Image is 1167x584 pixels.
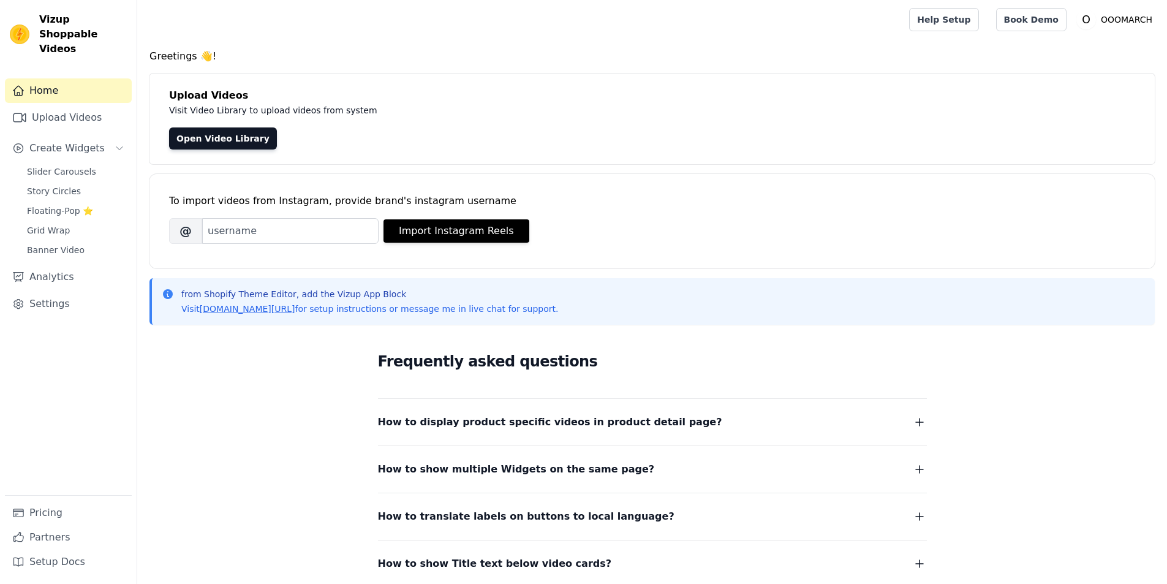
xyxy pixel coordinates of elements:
[20,163,132,180] a: Slider Carousels
[39,12,127,56] span: Vizup Shoppable Videos
[378,555,612,572] span: How to show Title text below video cards?
[20,202,132,219] a: Floating-Pop ⭐
[909,8,978,31] a: Help Setup
[5,292,132,316] a: Settings
[27,165,96,178] span: Slider Carousels
[27,244,85,256] span: Banner Video
[378,414,722,431] span: How to display product specific videos in product detail page?
[378,461,927,478] button: How to show multiple Widgets on the same page?
[5,501,132,525] a: Pricing
[27,224,70,237] span: Grid Wrap
[1096,9,1157,31] p: OOOMARCH
[169,88,1135,103] h4: Upload Videos
[5,265,132,289] a: Analytics
[20,183,132,200] a: Story Circles
[202,218,379,244] input: username
[29,141,105,156] span: Create Widgets
[996,8,1067,31] a: Book Demo
[5,105,132,130] a: Upload Videos
[20,241,132,259] a: Banner Video
[169,218,202,244] span: @
[378,508,674,525] span: How to translate labels on buttons to local language?
[200,304,295,314] a: [DOMAIN_NAME][URL]
[181,303,558,315] p: Visit for setup instructions or message me in live chat for support.
[27,185,81,197] span: Story Circles
[5,550,132,574] a: Setup Docs
[383,219,529,243] button: Import Instagram Reels
[378,349,927,374] h2: Frequently asked questions
[1076,9,1157,31] button: O OOOMARCH
[378,555,927,572] button: How to show Title text below video cards?
[5,525,132,550] a: Partners
[1082,13,1090,26] text: O
[5,78,132,103] a: Home
[10,25,29,44] img: Vizup
[378,414,927,431] button: How to display product specific videos in product detail page?
[149,49,1155,64] h4: Greetings 👋!
[5,136,132,161] button: Create Widgets
[169,103,718,118] p: Visit Video Library to upload videos from system
[169,194,1135,208] div: To import videos from Instagram, provide brand's instagram username
[20,222,132,239] a: Grid Wrap
[27,205,93,217] span: Floating-Pop ⭐
[181,288,558,300] p: from Shopify Theme Editor, add the Vizup App Block
[378,461,655,478] span: How to show multiple Widgets on the same page?
[378,508,927,525] button: How to translate labels on buttons to local language?
[169,127,277,150] a: Open Video Library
